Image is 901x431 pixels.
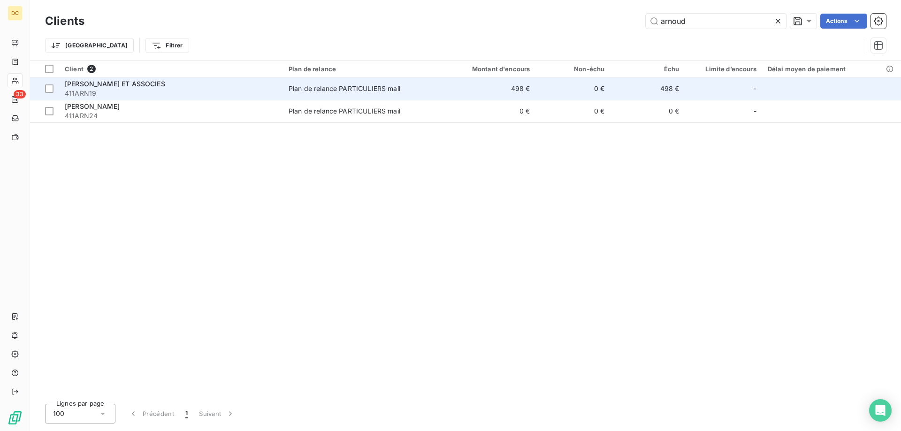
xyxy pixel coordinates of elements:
div: DC [8,6,23,21]
div: Plan de relance [289,65,430,73]
button: Précédent [123,404,180,423]
span: 33 [14,90,26,98]
div: Open Intercom Messenger [869,399,892,422]
input: Rechercher [646,14,786,29]
span: - [754,106,756,116]
span: [PERSON_NAME] ET ASSOCIES [65,80,165,88]
td: 0 € [535,100,610,122]
div: Plan de relance PARTICULIERS mail [289,84,400,93]
div: Limite d’encours [690,65,756,73]
span: [PERSON_NAME] [65,102,120,110]
td: 498 € [610,77,685,100]
button: 1 [180,404,193,423]
span: 100 [53,409,64,418]
td: 0 € [535,77,610,100]
img: Logo LeanPay [8,410,23,425]
td: 0 € [435,100,535,122]
div: Non-échu [541,65,604,73]
div: Délai moyen de paiement [768,65,895,73]
span: - [754,84,756,93]
span: Client [65,65,84,73]
div: Échu [616,65,679,73]
div: Montant d'encours [441,65,530,73]
h3: Clients [45,13,84,30]
button: Suivant [193,404,241,423]
span: 411ARN19 [65,89,277,98]
td: 498 € [435,77,535,100]
div: Plan de relance PARTICULIERS mail [289,106,400,116]
button: [GEOGRAPHIC_DATA] [45,38,134,53]
td: 0 € [610,100,685,122]
span: 2 [87,65,96,73]
span: 411ARN24 [65,111,277,121]
span: 1 [185,409,188,418]
button: Filtrer [145,38,189,53]
button: Actions [820,14,867,29]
